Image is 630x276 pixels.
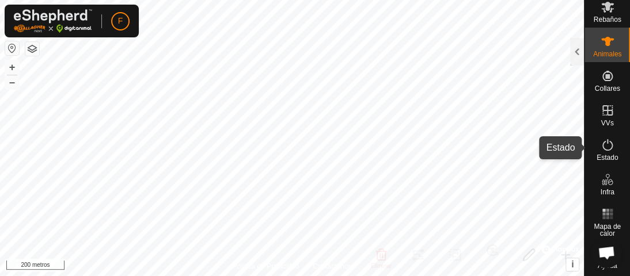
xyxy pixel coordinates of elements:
[313,262,351,270] font: Contáctanos
[594,85,620,93] font: Collares
[313,261,351,271] a: Contáctanos
[585,241,630,274] a: Ayuda
[600,188,614,196] font: Infra
[233,262,299,270] font: Política de Privacidad
[233,261,299,271] a: Política de Privacidad
[597,154,618,162] font: Estado
[5,75,19,89] button: –
[5,41,19,55] button: Restablecer mapa
[593,50,621,58] font: Animales
[5,60,19,74] button: +
[593,16,621,24] font: Rebaños
[601,119,613,127] font: VVs
[598,262,617,270] font: Ayuda
[9,76,15,88] font: –
[571,259,574,269] font: i
[566,258,579,271] button: i
[9,61,16,73] font: +
[25,42,39,56] button: Capas del Mapa
[14,9,92,33] img: Logotipo de Gallagher
[594,223,621,237] font: Mapa de calor
[591,237,622,268] a: Chat abierto
[118,16,123,25] font: F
